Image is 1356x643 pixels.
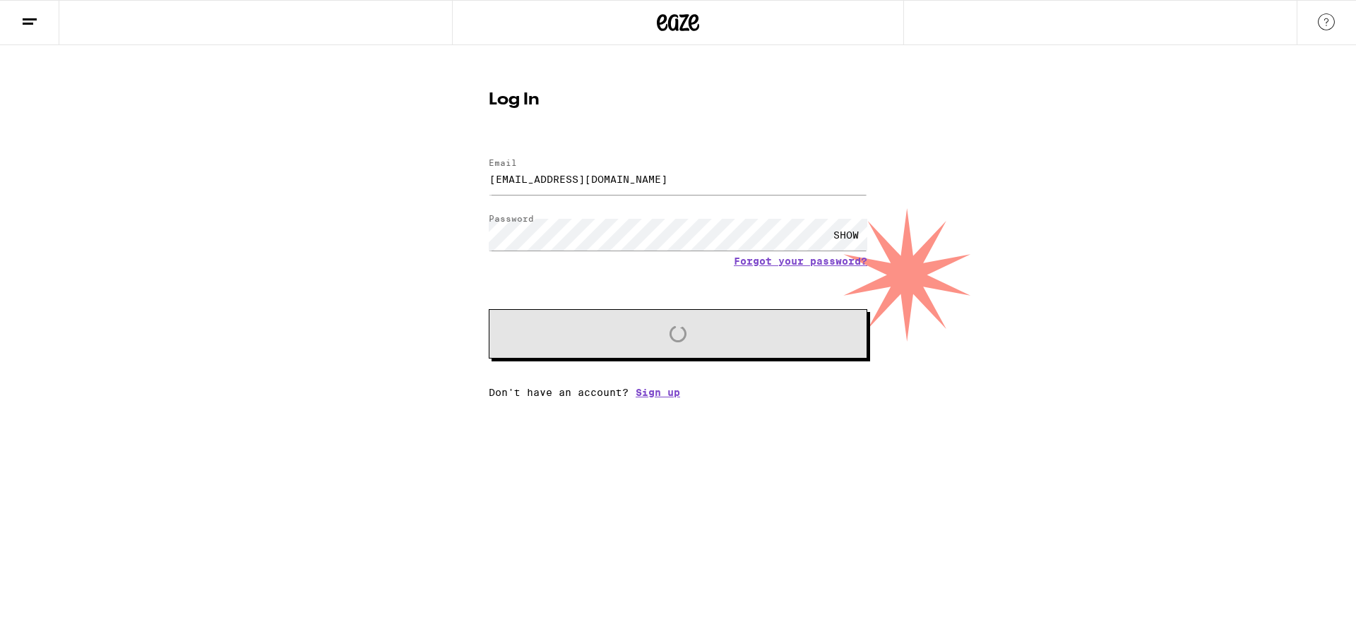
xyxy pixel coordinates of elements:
[489,214,534,223] label: Password
[489,163,867,195] input: Email
[636,387,680,398] a: Sign up
[489,158,517,167] label: Email
[734,256,867,267] a: Forgot your password?
[489,387,867,398] div: Don't have an account?
[825,219,867,251] div: SHOW
[489,92,867,109] h1: Log In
